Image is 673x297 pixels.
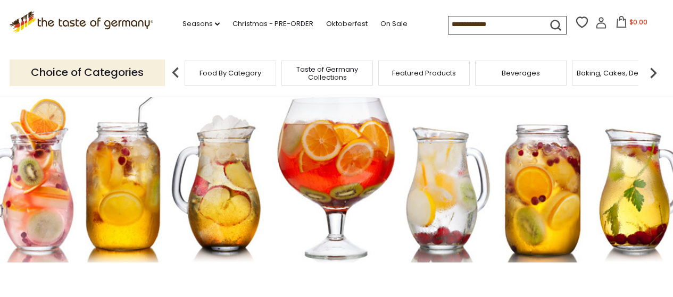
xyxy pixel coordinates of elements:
[643,62,664,83] img: next arrow
[232,18,313,30] a: Christmas - PRE-ORDER
[10,60,165,86] p: Choice of Categories
[502,69,540,77] a: Beverages
[326,18,368,30] a: Oktoberfest
[200,69,261,77] a: Food By Category
[165,62,186,83] img: previous arrow
[629,18,647,27] span: $0.00
[609,16,654,32] button: $0.00
[285,65,370,81] a: Taste of Germany Collections
[380,18,408,30] a: On Sale
[182,18,220,30] a: Seasons
[577,69,659,77] a: Baking, Cakes, Desserts
[392,69,456,77] a: Featured Products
